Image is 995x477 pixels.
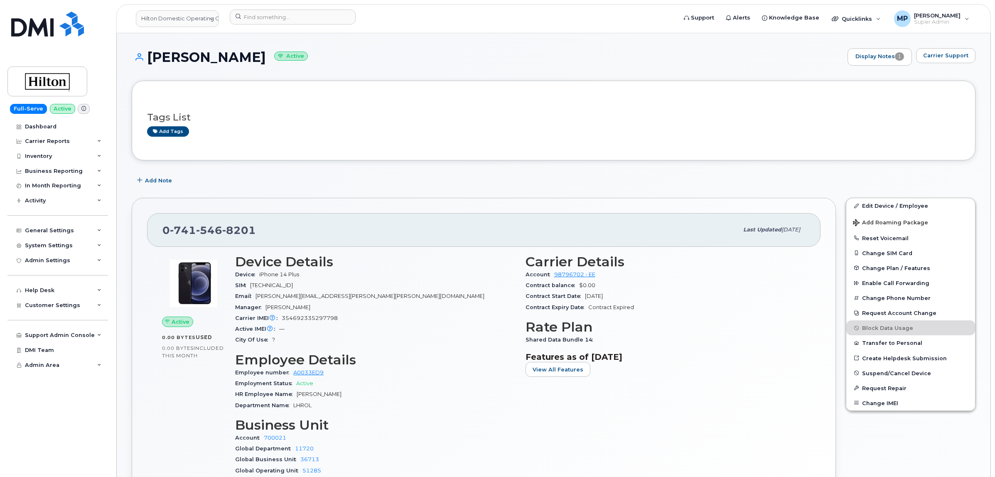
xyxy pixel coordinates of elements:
[916,48,975,63] button: Carrier Support
[846,381,975,396] button: Request Repair
[781,226,800,233] span: [DATE]
[235,271,259,278] span: Device
[293,369,324,376] a: A0033ED9
[250,282,293,288] span: [TECHNICAL_ID]
[533,366,583,374] span: View All Features
[302,467,321,474] a: 51285
[235,282,250,288] span: SIM
[235,352,516,367] h3: Employee Details
[862,265,930,271] span: Change Plan / Features
[526,337,597,343] span: Shared Data Bundle 14
[162,345,194,351] span: 0.00 Bytes
[846,396,975,411] button: Change IMEI
[526,352,806,362] h3: Features as of [DATE]
[846,351,975,366] a: Create Helpdesk Submission
[846,246,975,261] button: Change SIM Card
[293,402,312,408] span: LHROL
[235,254,516,269] h3: Device Details
[235,293,256,299] span: Email
[147,112,960,123] h3: Tags List
[895,52,904,61] span: 1
[235,326,279,332] span: Active IMEI
[959,441,989,471] iframe: Messenger Launcher
[235,380,296,386] span: Employment Status
[132,50,843,64] h1: [PERSON_NAME]
[235,456,300,462] span: Global Business Unit
[526,362,590,377] button: View All Features
[196,334,212,340] span: used
[846,231,975,246] button: Reset Voicemail
[170,224,196,236] span: 741
[743,226,781,233] span: Last updated
[846,366,975,381] button: Suspend/Cancel Device
[526,254,806,269] h3: Carrier Details
[147,126,189,137] a: Add tags
[235,467,302,474] span: Global Operating Unit
[846,214,975,231] button: Add Roaming Package
[162,224,256,236] span: 0
[172,318,189,326] span: Active
[235,391,297,397] span: HR Employee Name
[526,293,585,299] span: Contract Start Date
[846,290,975,305] button: Change Phone Number
[222,224,256,236] span: 8201
[846,275,975,290] button: Enable Call Forwarding
[923,52,968,59] span: Carrier Support
[554,271,595,278] a: 98796702 - EE
[846,320,975,335] button: Block Data Usage
[588,304,634,310] span: Contract Expired
[862,370,931,376] span: Suspend/Cancel Device
[235,369,293,376] span: Employee number
[274,52,308,61] small: Active
[235,435,264,441] span: Account
[526,304,588,310] span: Contract Expiry Date
[196,224,222,236] span: 546
[526,320,806,334] h3: Rate Plan
[846,335,975,350] button: Transfer to Personal
[235,337,272,343] span: City Of Use
[846,305,975,320] button: Request Account Change
[264,435,286,441] a: 700021
[585,293,603,299] span: [DATE]
[169,258,219,308] img: image20231002-3703462-trllhy.jpeg
[162,334,196,340] span: 0.00 Bytes
[279,326,285,332] span: —
[145,177,172,184] span: Add Note
[256,293,484,299] span: [PERSON_NAME][EMAIL_ADDRESS][PERSON_NAME][PERSON_NAME][DOMAIN_NAME]
[526,282,579,288] span: Contract balance
[846,198,975,213] a: Edit Device / Employee
[235,304,265,310] span: Manager
[295,445,314,452] a: 11720
[853,219,928,227] span: Add Roaming Package
[235,402,293,408] span: Department Name
[265,304,310,310] span: [PERSON_NAME]
[132,173,179,188] button: Add Note
[272,337,275,343] span: ?
[848,48,912,66] a: Display Notes1
[296,380,313,386] span: Active
[259,271,299,278] span: iPhone 14 Plus
[282,315,338,321] span: 354692335297798
[235,418,516,433] h3: Business Unit
[579,282,595,288] span: $0.00
[862,280,929,286] span: Enable Call Forwarding
[297,391,341,397] span: [PERSON_NAME]
[162,345,224,359] span: included this month
[300,456,319,462] a: 36713
[235,445,295,452] span: Global Department
[526,271,554,278] span: Account
[846,261,975,275] button: Change Plan / Features
[235,315,282,321] span: Carrier IMEI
